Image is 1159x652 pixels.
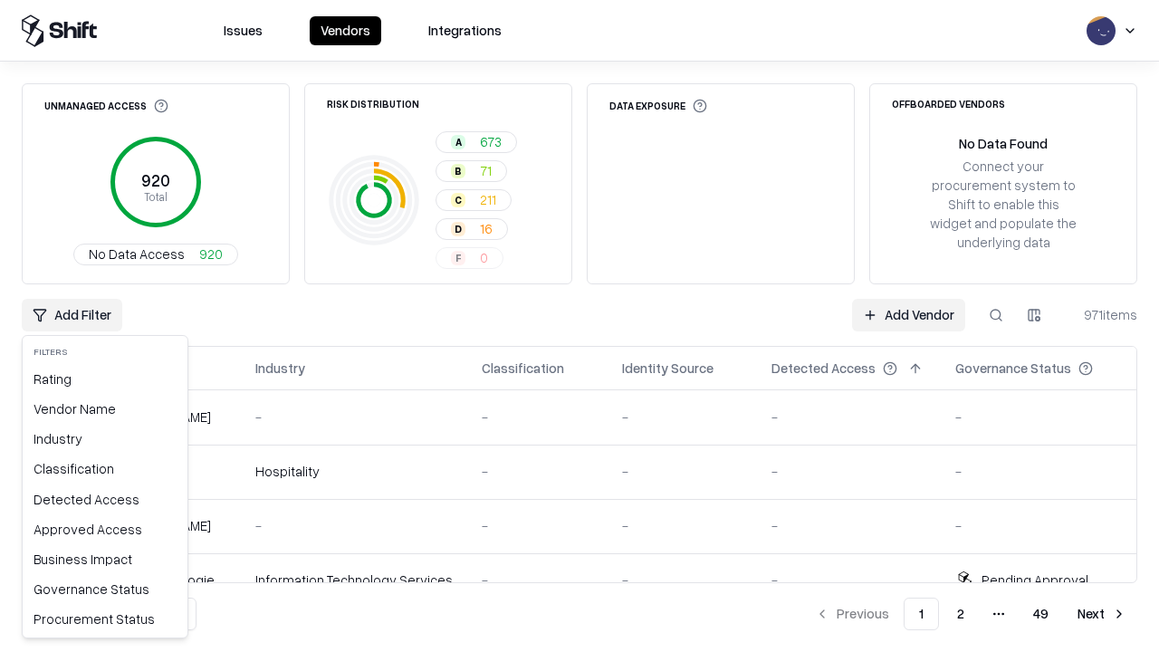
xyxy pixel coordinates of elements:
[26,484,184,514] div: Detected Access
[26,544,184,574] div: Business Impact
[26,574,184,604] div: Governance Status
[26,514,184,544] div: Approved Access
[26,424,184,454] div: Industry
[26,454,184,484] div: Classification
[22,335,188,638] div: Add Filter
[26,394,184,424] div: Vendor Name
[26,604,184,634] div: Procurement Status
[26,364,184,394] div: Rating
[26,340,184,364] div: Filters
